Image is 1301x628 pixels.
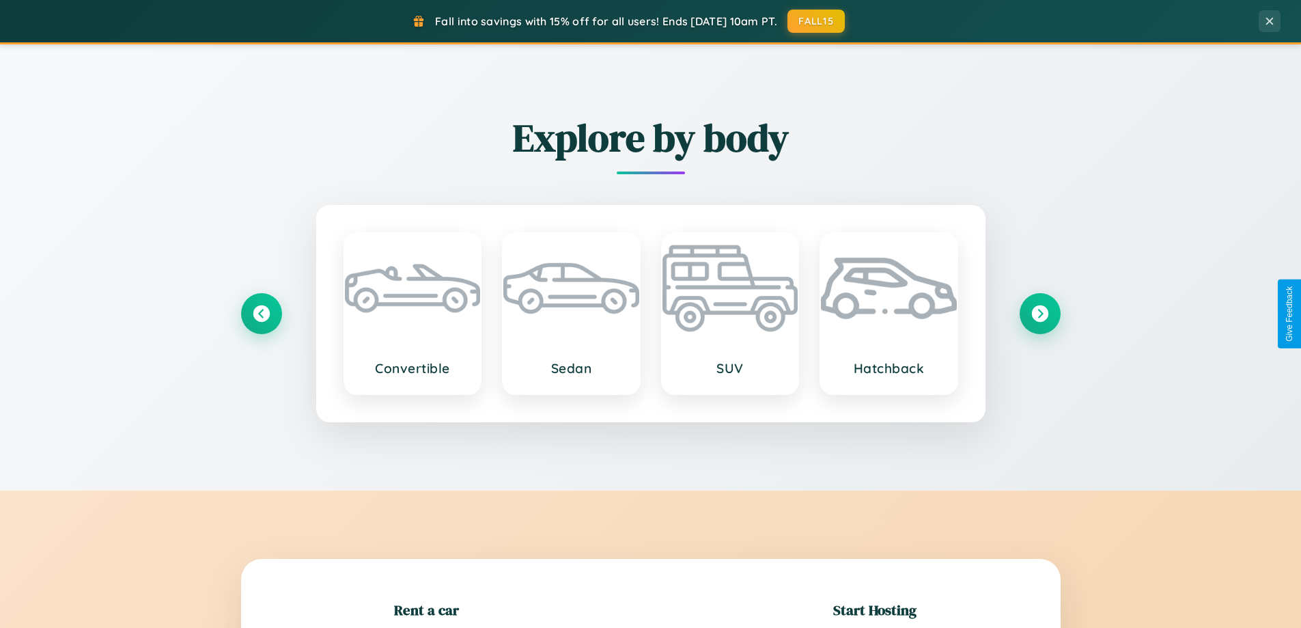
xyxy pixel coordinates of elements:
[517,360,626,377] h3: Sedan
[676,360,785,377] h3: SUV
[241,111,1061,164] h2: Explore by body
[833,600,917,620] h2: Start Hosting
[359,360,467,377] h3: Convertible
[1285,286,1294,342] div: Give Feedback
[835,360,943,377] h3: Hatchback
[394,600,459,620] h2: Rent a car
[435,14,777,28] span: Fall into savings with 15% off for all users! Ends [DATE] 10am PT.
[787,10,845,33] button: FALL15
